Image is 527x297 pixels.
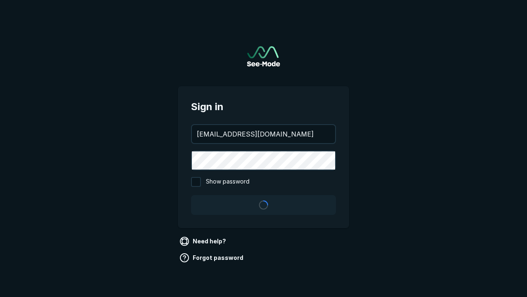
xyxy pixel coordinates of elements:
a: Need help? [178,235,229,248]
input: your@email.com [192,125,335,143]
a: Forgot password [178,251,247,264]
a: Go to sign in [247,46,280,66]
img: See-Mode Logo [247,46,280,66]
span: Show password [206,177,250,187]
span: Sign in [191,99,336,114]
